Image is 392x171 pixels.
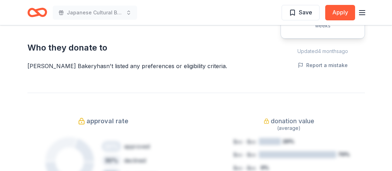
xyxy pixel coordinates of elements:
tspan: 20% [283,138,294,144]
a: Home [27,4,47,21]
div: 30 % [102,155,121,166]
tspan: 70% [338,151,349,157]
tspan: 0% [261,165,269,171]
button: Save [282,5,320,20]
div: (average) [213,124,365,132]
div: 20 % [102,141,121,152]
div: declined [124,156,146,165]
div: Updated 4 months ago [281,47,365,55]
button: Japanese Cultural Bazaar [53,6,137,20]
h2: Who they donate to [27,42,247,53]
button: Report a mistake [298,61,348,70]
span: Japanese Cultural Bazaar [67,8,123,17]
button: Apply [325,5,355,20]
tspan: $xx - $xx [233,152,256,158]
tspan: $xx - $xx [233,139,256,145]
span: Save [299,8,312,17]
tspan: $xx - $xx [233,165,256,171]
div: approved [124,142,150,151]
span: donation value [271,116,314,127]
div: [PERSON_NAME] Bakery hasn ' t listed any preferences or eligibility criteria. [27,62,247,70]
span: approval rate [86,116,128,127]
